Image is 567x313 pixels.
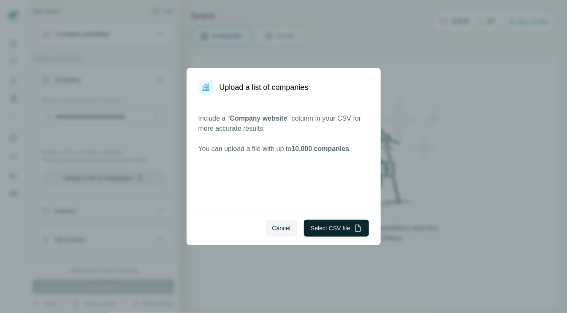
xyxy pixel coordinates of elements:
[198,144,369,154] p: You can upload a file with up to .
[198,113,369,134] p: Include a " " column in your CSV for more accurate results.
[220,81,309,93] h1: Upload a list of companies
[291,145,349,152] span: 10,000 companies
[266,220,298,237] button: Cancel
[304,220,369,237] button: Select CSV file
[272,224,291,232] span: Cancel
[230,115,288,122] span: Company website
